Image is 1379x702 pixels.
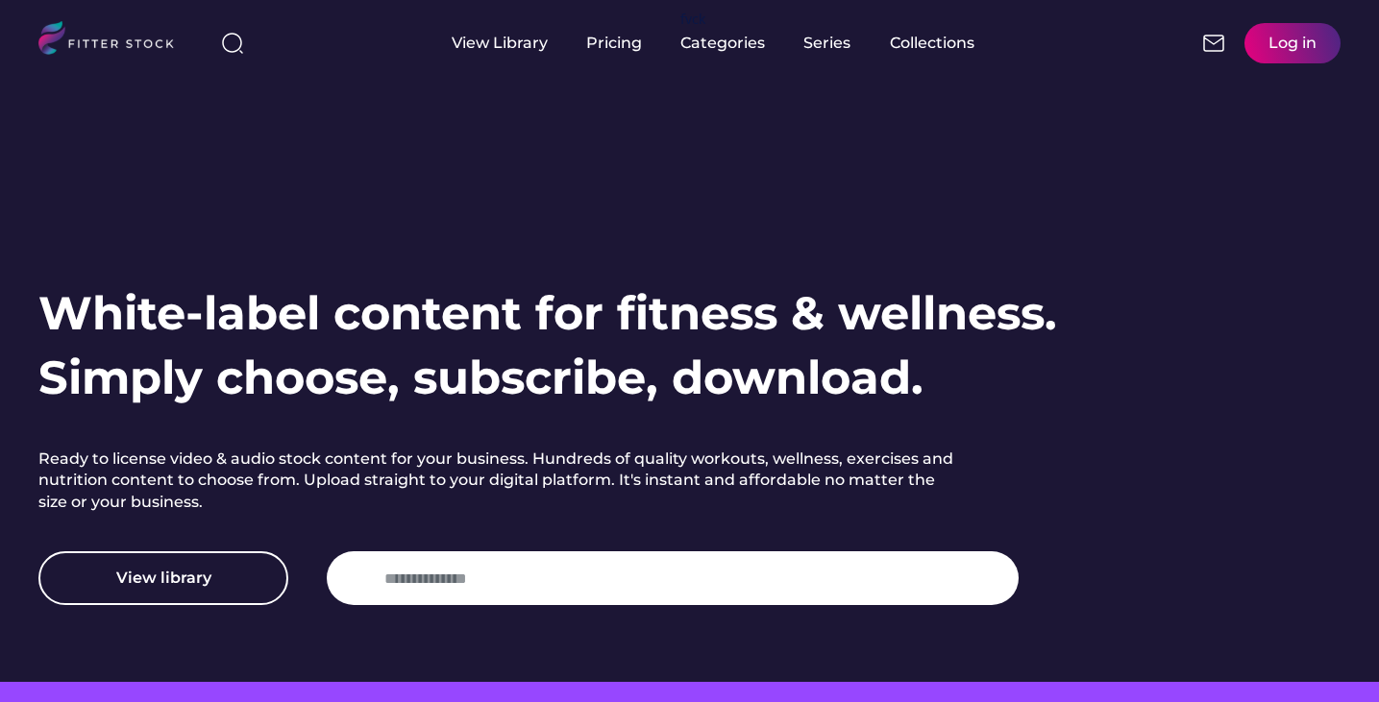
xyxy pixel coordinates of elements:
div: Series [803,33,851,54]
h1: White-label content for fitness & wellness. Simply choose, subscribe, download. [38,281,1057,410]
div: Pricing [586,33,642,54]
div: fvck [680,10,705,29]
img: LOGO.svg [38,21,190,61]
div: Collections [890,33,974,54]
button: View library [38,551,288,605]
div: Log in [1268,33,1317,54]
img: yH5BAEAAAAALAAAAAABAAEAAAIBRAA7 [1170,32,1193,55]
div: Categories [680,33,765,54]
img: Frame%2051.svg [1202,32,1225,55]
img: search-normal%203.svg [221,32,244,55]
h2: Ready to license video & audio stock content for your business. Hundreds of quality workouts, wel... [38,448,961,513]
img: yH5BAEAAAAALAAAAAABAAEAAAIBRAA7 [346,567,369,590]
div: View Library [452,33,548,54]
